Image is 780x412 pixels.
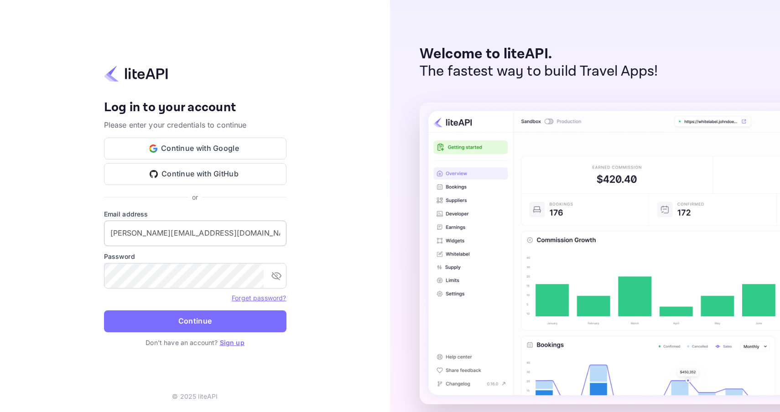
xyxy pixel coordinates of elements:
[104,338,286,347] p: Don't have an account?
[220,339,244,346] a: Sign up
[267,267,286,285] button: toggle password visibility
[104,100,286,116] h4: Log in to your account
[104,119,286,130] p: Please enter your credentials to continue
[172,391,218,401] p: © 2025 liteAPI
[420,63,658,80] p: The fastest way to build Travel Apps!
[104,221,286,246] input: Enter your email address
[104,310,286,332] button: Continue
[232,293,286,302] a: Forget password?
[232,294,286,302] a: Forget password?
[420,46,658,63] p: Welcome to liteAPI.
[104,252,286,261] label: Password
[192,192,198,202] p: or
[104,65,168,82] img: liteapi
[104,138,286,160] button: Continue with Google
[104,163,286,185] button: Continue with GitHub
[104,209,286,219] label: Email address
